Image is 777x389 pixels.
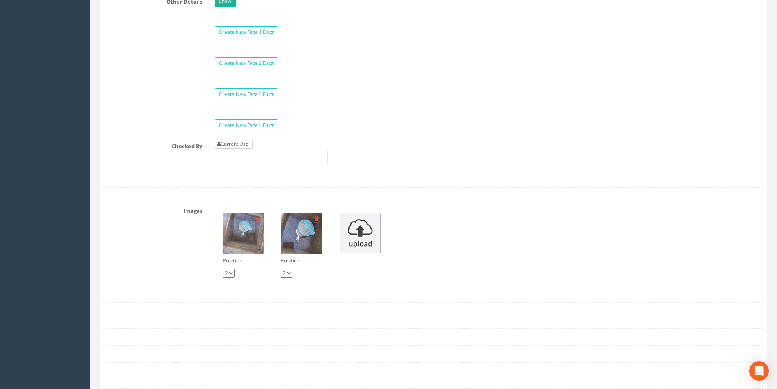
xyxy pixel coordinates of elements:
p: Position [223,257,264,265]
img: 48b699f0-6d99-9bad-680b-55b1258375d4_ba12c267-5501-e6b4-e91d-629e0d22dd7d_thumb.jpg [281,213,322,254]
a: Create New Face 1 Duct [215,26,278,38]
label: Checked By [96,140,208,150]
p: Position [281,257,322,265]
img: 48b699f0-6d99-9bad-680b-55b1258375d4_98c94b09-1b65-e8a5-1ca7-150125b7be3a_thumb.jpg [223,213,264,254]
img: upload_icon.png [340,213,381,253]
a: Create New Face 4 Duct [215,119,278,131]
a: Create New Face 2 Duct [215,57,278,69]
a: Create New Face 3 Duct [215,88,278,100]
label: Images [96,205,208,215]
div: Open Intercom Messenger [749,361,769,381]
a: Current User [215,140,253,149]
